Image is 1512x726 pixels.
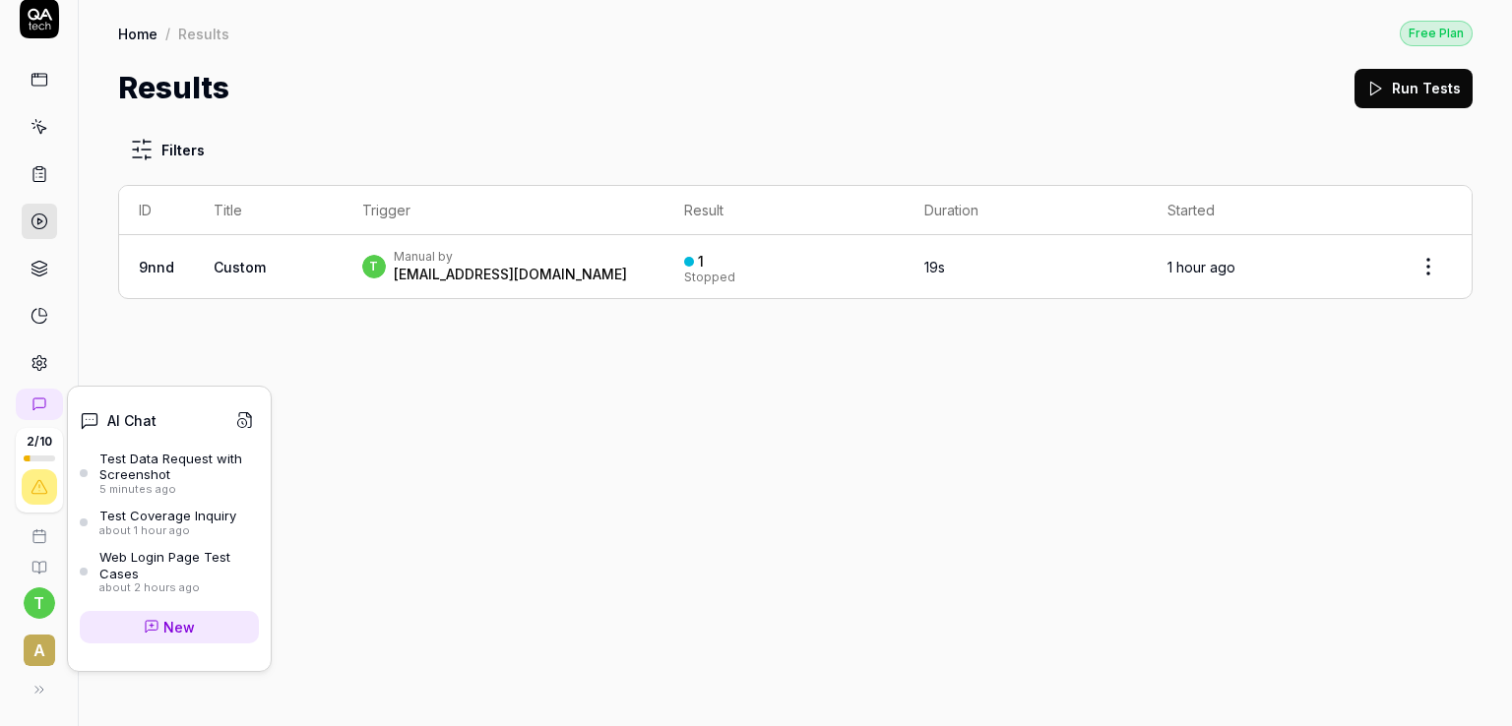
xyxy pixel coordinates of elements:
[178,24,229,43] div: Results
[139,259,174,275] a: 9nnd
[118,66,229,110] h1: Results
[163,617,195,637] span: New
[99,508,236,523] div: Test Coverage Inquiry
[119,186,194,235] th: ID
[99,483,259,497] div: 5 minutes ago
[99,549,259,581] div: Web Login Page Test Cases
[80,611,259,643] a: New
[1400,21,1473,46] div: Free Plan
[698,253,704,271] div: 1
[80,451,259,496] a: Test Data Request with Screenshot5 minutes ago
[118,130,217,169] button: Filters
[80,508,259,537] a: Test Coverage Inquiryabout 1 hour ago
[99,581,259,595] div: about 2 hours ago
[1354,69,1473,108] button: Run Tests
[1148,186,1385,235] th: Started
[924,259,945,275] time: 19s
[118,24,157,43] a: Home
[80,549,259,594] a: Web Login Page Test Casesabout 2 hours ago
[905,186,1148,235] th: Duration
[194,186,343,235] th: Title
[664,186,905,235] th: Result
[394,265,627,284] div: [EMAIL_ADDRESS][DOMAIN_NAME]
[107,410,157,431] h4: AI Chat
[394,249,627,265] div: Manual by
[1167,259,1235,275] time: 1 hour ago
[165,24,170,43] div: /
[1400,20,1473,46] button: Free Plan
[684,272,735,283] div: Stopped
[8,544,70,575] a: Documentation
[99,451,259,483] div: Test Data Request with Screenshot
[24,635,55,666] span: A
[99,524,236,538] div: about 1 hour ago
[8,619,70,670] button: A
[27,436,52,448] span: 2 / 10
[362,255,386,278] span: t
[214,259,266,275] span: Custom
[343,186,664,235] th: Trigger
[8,513,70,544] a: Book a call with us
[24,587,55,619] button: t
[16,389,63,420] a: New conversation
